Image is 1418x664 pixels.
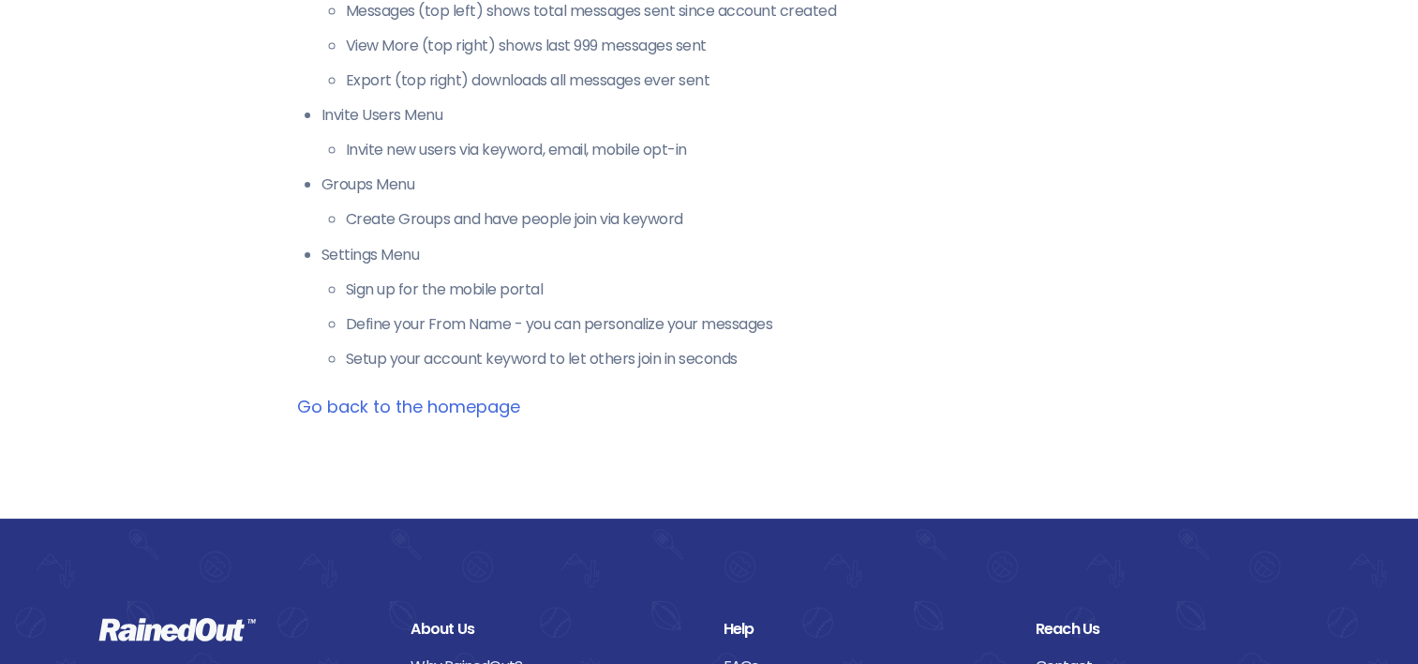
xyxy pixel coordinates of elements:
[410,617,694,641] div: About Us
[346,208,1122,231] li: Create Groups and have people join via keyword
[346,313,1122,336] li: Define your From Name - you can personalize your messages
[724,617,1008,641] div: Help
[346,35,1122,57] li: View More (top right) shows last 999 messages sent
[1036,617,1320,641] div: Reach Us
[346,139,1122,161] li: Invite new users via keyword, email, mobile opt-in
[346,348,1122,370] li: Setup your account keyword to let others join in seconds
[346,279,1122,301] li: Sign up for the mobile portal
[346,69,1122,92] li: Export (top right) downloads all messages ever sent
[321,174,1122,231] li: Groups Menu
[321,244,1122,370] li: Settings Menu
[321,104,1122,161] li: Invite Users Menu
[297,395,520,418] a: Go back to the homepage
